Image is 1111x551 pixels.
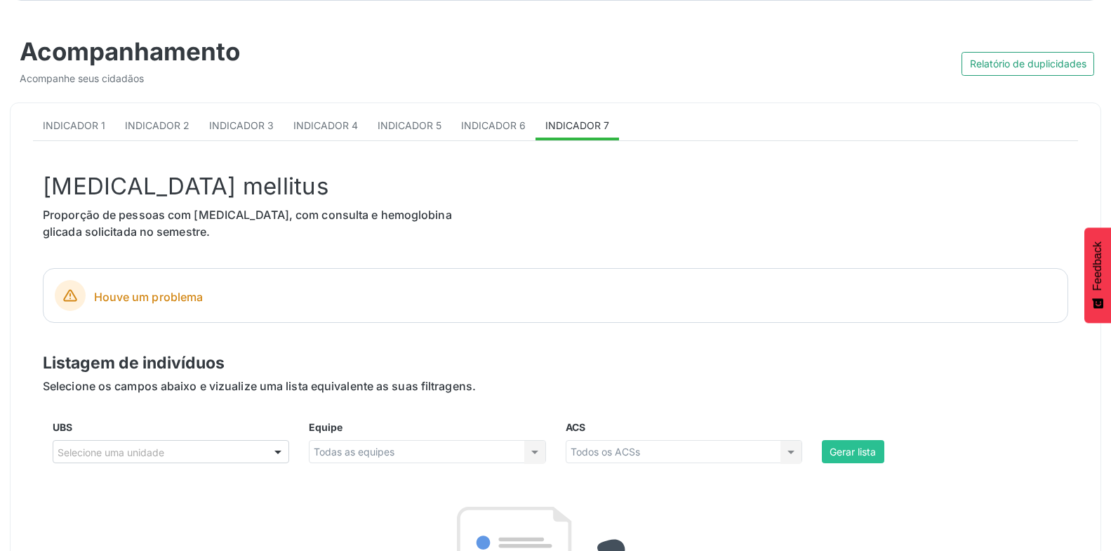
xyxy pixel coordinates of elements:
span: [MEDICAL_DATA] mellitus [43,172,328,200]
span: Indicador 4 [293,119,358,131]
span: Proporção de pessoas com [MEDICAL_DATA], com consulta e hemoglobina glicada solicitada no semestre. [43,208,452,239]
button: Gerar lista [822,440,884,464]
span: Houve um problema [94,288,1056,305]
label: Equipe [309,420,342,434]
span: Indicador 6 [461,119,526,131]
span: Indicador 5 [378,119,441,131]
div: Acompanhamento [20,36,546,66]
span: Indicador 3 [209,119,274,131]
label: UBS [53,420,72,434]
span: Feedback [1091,241,1104,291]
span: Listagem de indivíduos [43,353,225,373]
span: Indicador 2 [125,119,189,131]
span: Selecione os campos abaixo e vizualize uma lista equivalente as suas filtragens. [43,379,476,393]
span: Indicador 1 [43,119,105,131]
label: ACS [566,420,585,434]
div: Acompanhe seus cidadãos [20,71,546,86]
span: Selecione uma unidade [58,445,164,460]
button: Feedback - Mostrar pesquisa [1084,227,1111,323]
span: Relatório de duplicidades [970,56,1086,71]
